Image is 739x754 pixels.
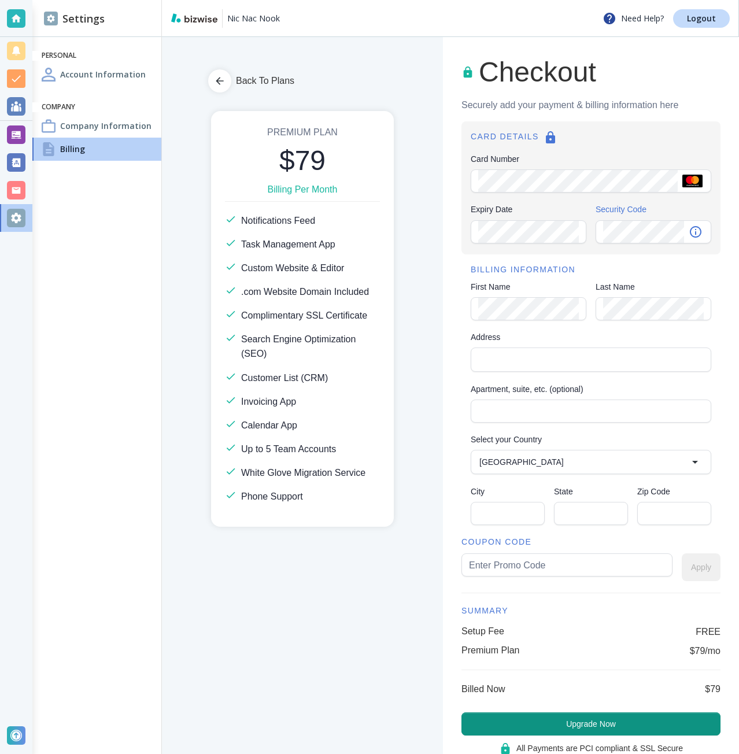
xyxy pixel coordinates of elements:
h6: Notifications Feed [241,213,315,228]
img: bizwise [171,13,217,23]
h6: Invoicing App [241,394,296,409]
h6: BILLING INFORMATION [471,264,711,276]
label: Last Name [596,281,711,293]
h6: Billed Now [461,682,505,696]
h6: Phone Support [241,489,303,504]
h6: Personal [42,51,152,61]
h6: Complimentary SSL Certificate [241,308,367,323]
h6: FREE [696,624,720,639]
h6: Search Engine Optimization (SEO) [241,332,380,361]
h6: $79/mo [690,644,720,658]
label: Security Code [596,204,711,215]
a: BillingBilling [32,138,161,161]
label: Card Number [471,153,711,165]
p: Securely add your payment & billing information here [461,98,720,112]
a: Nic Nac Nook [227,9,280,28]
button: Upgrade Now [461,712,720,735]
button: Open [683,450,707,474]
h6: Billing Per Month [225,182,380,197]
h6: Customer List (CRM) [241,371,328,385]
label: First Name [471,281,586,293]
h6: .com Website Domain Included [241,284,369,299]
h2: $79 [225,144,380,178]
h6: COUPON CODE [461,536,720,549]
input: Enter Promo Code [469,554,665,576]
p: Logout [687,14,716,23]
h6: CARD DETAILS [471,131,711,149]
img: DashboardSidebarSettings.svg [44,12,58,25]
img: Mastercard [682,175,703,187]
a: Company InformationCompany Information [32,114,161,138]
h6: White Glove Migration Service [241,465,365,480]
h6: Task Management App [241,237,335,252]
p: Need Help? [603,12,664,25]
a: Account InformationAccount Information [32,63,161,86]
p: Setup Fee [461,624,504,639]
label: Expiry Date [471,204,586,215]
h4: Billing [60,143,85,155]
h6: Calendar App [241,418,297,433]
h2: Settings [44,11,105,27]
p: Premium Plan [461,644,519,658]
h6: Premium Plan [225,125,380,139]
h4: Company Information [60,120,152,132]
a: Logout [673,9,730,28]
h6: Back To Plans [236,73,294,88]
svg: Security code is the 3-4 digit number on the back of your card [689,225,703,239]
h6: Up to 5 Team Accounts [241,442,336,456]
h2: Checkout [461,56,596,89]
h6: Custom Website & Editor [241,261,344,275]
h6: $79 [705,682,720,696]
h6: Company [42,102,152,112]
h4: Account Information [60,68,146,80]
label: Select your Country [471,434,711,445]
h6: SUMMARY [461,605,720,618]
p: Nic Nac Nook [227,13,280,24]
